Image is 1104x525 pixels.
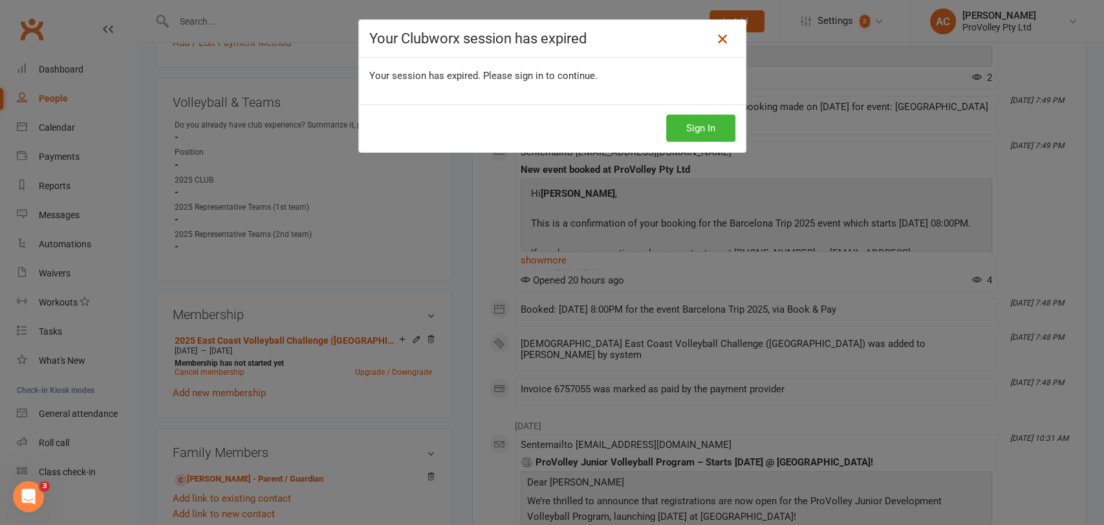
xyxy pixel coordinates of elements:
[13,481,44,512] iframe: Intercom live chat
[666,115,735,142] button: Sign In
[39,481,50,491] span: 3
[369,70,598,82] span: Your session has expired. Please sign in to continue.
[712,28,733,49] a: Close
[369,30,735,47] h4: Your Clubworx session has expired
